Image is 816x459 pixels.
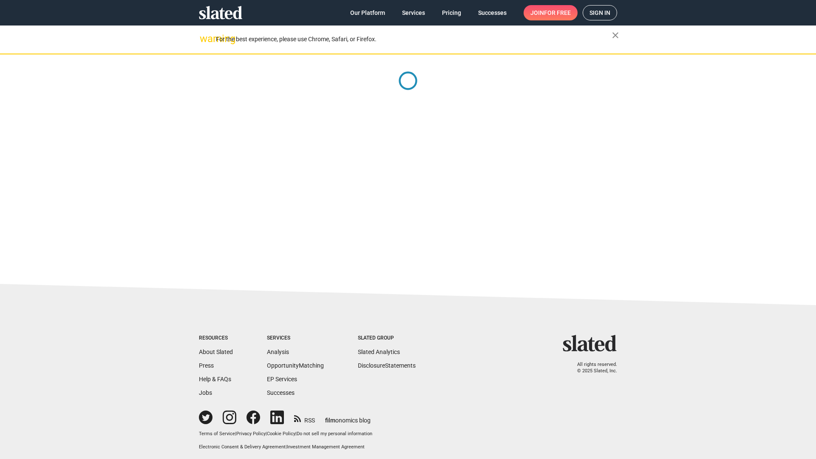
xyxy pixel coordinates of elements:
[358,335,416,342] div: Slated Group
[544,5,571,20] span: for free
[568,362,617,374] p: All rights reserved. © 2025 Slated, Inc.
[267,389,295,396] a: Successes
[297,431,372,437] button: Do not sell my personal information
[471,5,513,20] a: Successes
[287,444,365,450] a: Investment Management Agreement
[267,362,324,369] a: OpportunityMatching
[236,431,266,436] a: Privacy Policy
[266,431,267,436] span: |
[530,5,571,20] span: Join
[267,376,297,382] a: EP Services
[583,5,617,20] a: Sign in
[199,335,233,342] div: Resources
[216,34,612,45] div: For the best experience, please use Chrome, Safari, or Firefox.
[295,431,297,436] span: |
[199,362,214,369] a: Press
[478,5,507,20] span: Successes
[395,5,432,20] a: Services
[343,5,392,20] a: Our Platform
[267,348,289,355] a: Analysis
[325,417,335,424] span: film
[286,444,287,450] span: |
[267,335,324,342] div: Services
[199,444,286,450] a: Electronic Consent & Delivery Agreement
[199,431,235,436] a: Terms of Service
[402,5,425,20] span: Services
[350,5,385,20] span: Our Platform
[199,376,231,382] a: Help & FAQs
[358,348,400,355] a: Slated Analytics
[235,431,236,436] span: |
[589,6,610,20] span: Sign in
[294,411,315,425] a: RSS
[524,5,578,20] a: Joinfor free
[442,5,461,20] span: Pricing
[610,30,620,40] mat-icon: close
[267,431,295,436] a: Cookie Policy
[199,348,233,355] a: About Slated
[199,389,212,396] a: Jobs
[200,34,210,44] mat-icon: warning
[435,5,468,20] a: Pricing
[325,410,371,425] a: filmonomics blog
[358,362,416,369] a: DisclosureStatements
